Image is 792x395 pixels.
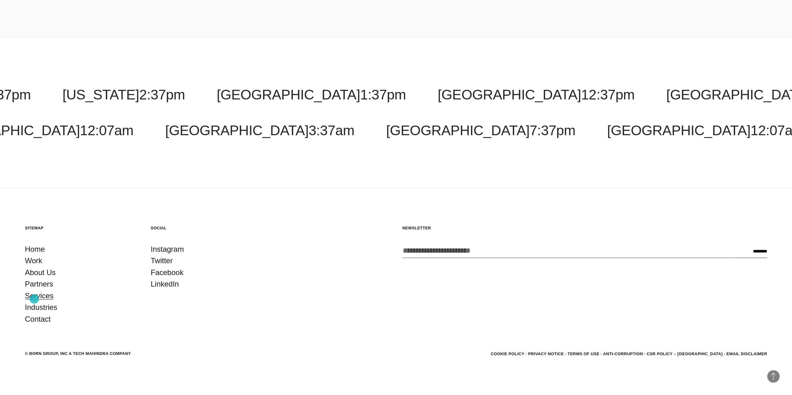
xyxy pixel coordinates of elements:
a: [GEOGRAPHIC_DATA]7:37pm [386,122,575,138]
a: Contact [25,313,51,325]
h5: Newsletter [402,225,767,231]
span: 12:37pm [581,87,635,103]
a: Industries [25,301,57,313]
a: LinkedIn [151,278,179,290]
a: Privacy Notice [528,351,564,356]
h5: Social [151,225,264,231]
a: Anti-Corruption [603,351,643,356]
a: Instagram [151,243,184,255]
button: Back to Top [767,370,780,383]
span: 7:37pm [529,122,575,138]
a: Facebook [151,267,183,278]
a: Terms of Use [568,351,599,356]
a: Twitter [151,255,173,267]
a: Services [25,290,54,302]
span: 2:37pm [139,87,185,103]
div: © BORN GROUP, INC A Tech Mahindra Company [25,351,131,357]
span: 3:37am [308,122,354,138]
span: 12:07am [80,122,134,138]
a: [US_STATE]2:37pm [63,87,185,103]
a: Cookie Policy [490,351,524,356]
a: Email Disclaimer [726,351,767,356]
a: [GEOGRAPHIC_DATA]12:37pm [438,87,635,103]
h5: Sitemap [25,225,138,231]
a: About Us [25,267,56,278]
a: [GEOGRAPHIC_DATA]3:37am [165,122,354,138]
a: [GEOGRAPHIC_DATA]1:37pm [217,87,406,103]
a: CSR POLICY – [GEOGRAPHIC_DATA] [647,351,723,356]
span: 1:37pm [360,87,406,103]
a: Work [25,255,42,267]
a: Home [25,243,45,255]
a: Partners [25,278,53,290]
